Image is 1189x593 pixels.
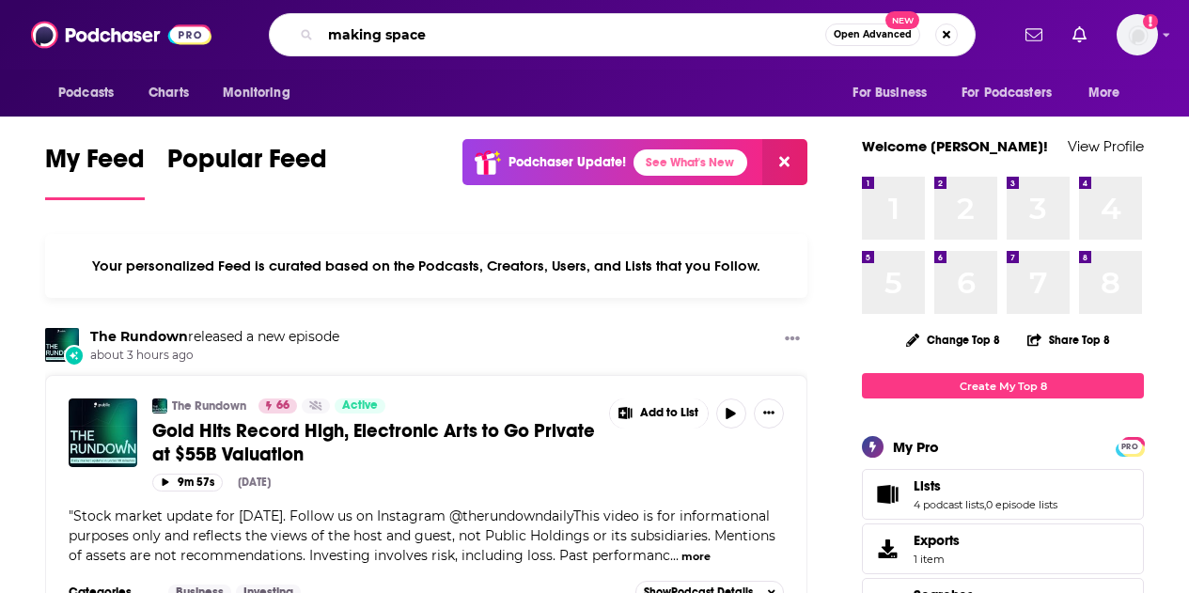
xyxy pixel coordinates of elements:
button: Show More Button [610,398,708,429]
h3: released a new episode [90,328,339,346]
a: 0 episode lists [986,498,1057,511]
img: User Profile [1117,14,1158,55]
a: Welcome [PERSON_NAME]! [862,137,1048,155]
button: 9m 57s [152,474,223,492]
span: Exports [868,536,906,562]
div: Search podcasts, credits, & more... [269,13,976,56]
button: Show More Button [754,398,784,429]
button: Share Top 8 [1026,321,1111,358]
span: Lists [914,477,941,494]
a: Show notifications dropdown [1018,19,1050,51]
a: Create My Top 8 [862,373,1144,398]
span: New [885,11,919,29]
a: Gold Hits Record High, Electronic Arts to Go Private at $55B Valuation [152,419,596,466]
span: Logged in as gmalloy [1117,14,1158,55]
a: Charts [136,75,200,111]
span: " [69,507,775,564]
a: PRO [1119,439,1141,453]
span: Active [342,397,378,415]
span: Open Advanced [834,30,912,39]
input: Search podcasts, credits, & more... [321,20,825,50]
a: My Feed [45,143,145,200]
button: open menu [45,75,138,111]
a: 4 podcast lists [914,498,984,511]
button: Open AdvancedNew [825,23,920,46]
span: Add to List [640,406,698,420]
div: My Pro [893,438,939,456]
button: Show More Button [777,328,807,351]
span: Charts [149,80,189,106]
span: , [984,498,986,511]
img: Gold Hits Record High, Electronic Arts to Go Private at $55B Valuation [69,398,137,467]
span: Exports [914,532,960,549]
span: More [1088,80,1120,106]
a: Popular Feed [167,143,327,200]
span: Gold Hits Record High, Electronic Arts to Go Private at $55B Valuation [152,419,595,466]
a: The Rundown [172,398,246,414]
a: View Profile [1068,137,1144,155]
span: Stock market update for [DATE]. Follow us on Instagram ⁠⁠@therundowndaily⁠⁠This video is for info... [69,507,775,564]
button: more [681,549,711,565]
span: For Business [853,80,927,106]
div: [DATE] [238,476,271,489]
img: The Rundown [152,398,167,414]
span: For Podcasters [962,80,1052,106]
button: open menu [210,75,314,111]
span: 66 [276,397,289,415]
span: ... [670,547,679,564]
span: Lists [862,469,1144,520]
span: about 3 hours ago [90,348,339,364]
div: New Episode [64,345,85,366]
a: Lists [868,481,906,507]
button: open menu [1075,75,1144,111]
span: 1 item [914,553,960,566]
a: See What's New [634,149,747,176]
div: Your personalized Feed is curated based on the Podcasts, Creators, Users, and Lists that you Follow. [45,234,807,298]
a: The Rundown [90,328,188,345]
button: open menu [839,75,950,111]
img: Podchaser - Follow, Share and Rate Podcasts [31,17,211,53]
span: Monitoring [223,80,289,106]
span: PRO [1119,440,1141,454]
p: Podchaser Update! [508,154,626,170]
button: open menu [949,75,1079,111]
span: My Feed [45,143,145,186]
img: The Rundown [45,328,79,362]
button: Change Top 8 [895,328,1011,351]
a: Show notifications dropdown [1065,19,1094,51]
a: Active [335,398,385,414]
span: Popular Feed [167,143,327,186]
a: Exports [862,523,1144,574]
span: Podcasts [58,80,114,106]
a: 66 [258,398,297,414]
button: Show profile menu [1117,14,1158,55]
svg: Add a profile image [1143,14,1158,29]
a: Lists [914,477,1057,494]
